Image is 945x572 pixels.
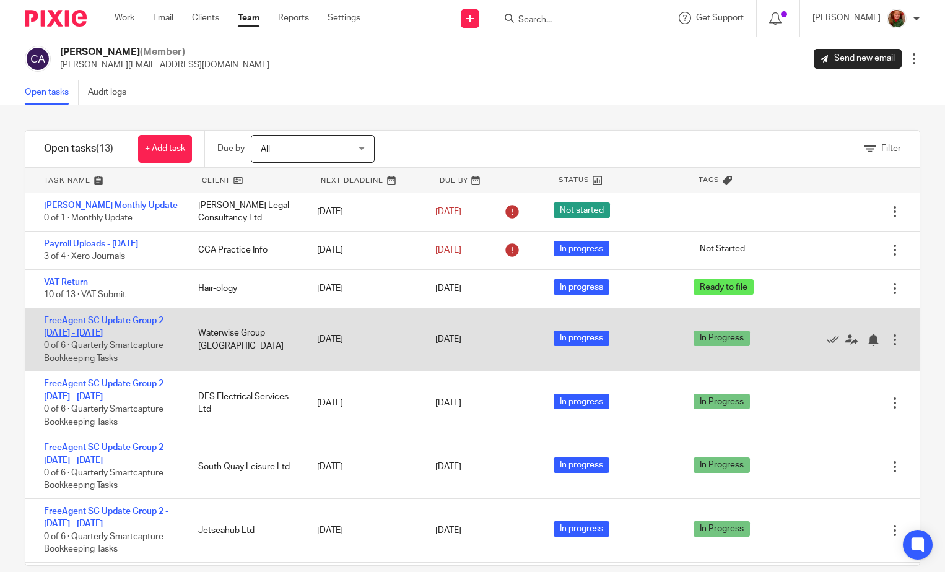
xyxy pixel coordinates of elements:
[827,333,845,345] a: Mark as done
[435,284,461,293] span: [DATE]
[278,12,309,24] a: Reports
[305,391,423,415] div: [DATE]
[435,207,461,216] span: [DATE]
[238,12,259,24] a: Team
[694,241,751,256] span: Not Started
[186,276,304,301] div: Hair-ology
[305,238,423,262] div: [DATE]
[44,469,163,490] span: 0 of 6 · Quarterly Smartcapture Bookkeeping Tasks
[559,175,590,185] span: Status
[305,327,423,352] div: [DATE]
[25,80,79,105] a: Open tasks
[694,331,750,346] span: In Progress
[140,47,185,57] span: (Member)
[186,238,304,262] div: CCA Practice Info
[44,405,163,427] span: 0 of 6 · Quarterly Smartcapture Bookkeeping Tasks
[186,454,304,479] div: South Quay Leisure Ltd
[261,145,270,154] span: All
[115,12,134,24] a: Work
[814,49,902,69] a: Send new email
[694,394,750,409] span: In Progress
[25,10,87,27] img: Pixie
[186,193,304,231] div: [PERSON_NAME] Legal Consultancy Ltd
[44,252,125,261] span: 3 of 4 · Xero Journals
[25,46,51,72] img: svg%3E
[44,342,163,363] span: 0 of 6 · Quarterly Smartcapture Bookkeeping Tasks
[554,202,610,218] span: Not started
[138,135,192,163] a: + Add task
[694,521,750,537] span: In Progress
[60,59,269,71] p: [PERSON_NAME][EMAIL_ADDRESS][DOMAIN_NAME]
[812,12,881,24] p: [PERSON_NAME]
[696,14,744,22] span: Get Support
[694,206,703,218] div: ---
[44,142,113,155] h1: Open tasks
[694,457,750,473] span: In Progress
[435,246,461,254] span: [DATE]
[44,532,163,554] span: 0 of 6 · Quarterly Smartcapture Bookkeeping Tasks
[887,9,907,28] img: sallycropped.JPG
[435,462,461,471] span: [DATE]
[44,316,168,337] a: FreeAgent SC Update Group 2 - [DATE] - [DATE]
[96,144,113,154] span: (13)
[44,278,88,287] a: VAT Return
[217,142,245,155] p: Due by
[435,526,461,535] span: [DATE]
[186,518,304,543] div: Jetseahub Ltd
[554,279,609,295] span: In progress
[88,80,136,105] a: Audit logs
[192,12,219,24] a: Clients
[305,454,423,479] div: [DATE]
[435,336,461,344] span: [DATE]
[44,443,168,464] a: FreeAgent SC Update Group 2 - [DATE] - [DATE]
[554,457,609,473] span: In progress
[554,331,609,346] span: In progress
[186,321,304,358] div: Waterwise Group [GEOGRAPHIC_DATA]
[694,279,754,295] span: Ready to file
[435,399,461,407] span: [DATE]
[44,201,178,210] a: [PERSON_NAME] Monthly Update
[699,175,720,185] span: Tags
[554,521,609,537] span: In progress
[554,241,609,256] span: In progress
[186,384,304,422] div: DES Electrical Services Ltd
[153,12,173,24] a: Email
[44,507,168,528] a: FreeAgent SC Update Group 2 - [DATE] - [DATE]
[305,518,423,543] div: [DATE]
[305,199,423,224] div: [DATE]
[44,240,138,248] a: Payroll Uploads - [DATE]
[305,276,423,301] div: [DATE]
[44,290,126,299] span: 10 of 13 · VAT Submit
[60,46,269,59] h2: [PERSON_NAME]
[881,144,901,153] span: Filter
[44,379,168,401] a: FreeAgent SC Update Group 2 - [DATE] - [DATE]
[44,214,133,223] span: 0 of 1 · Monthly Update
[517,15,629,26] input: Search
[554,394,609,409] span: In progress
[328,12,360,24] a: Settings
